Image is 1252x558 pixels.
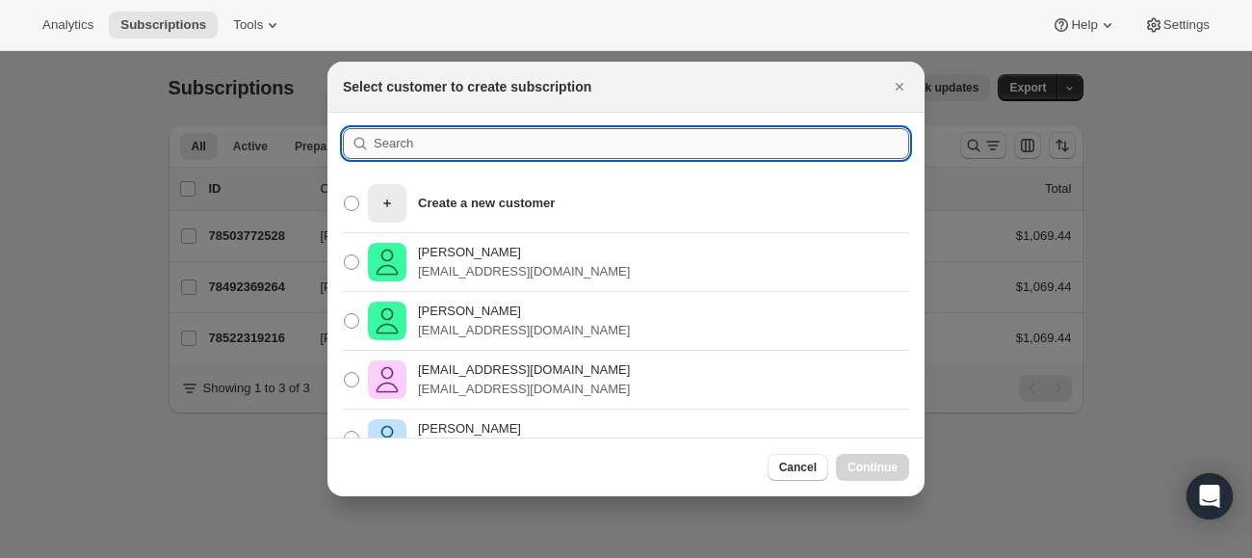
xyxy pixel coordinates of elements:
[1133,12,1221,39] button: Settings
[418,302,630,321] p: [PERSON_NAME]
[374,128,909,159] input: Search
[233,17,263,33] span: Tools
[779,460,817,475] span: Cancel
[418,321,630,340] p: [EMAIL_ADDRESS][DOMAIN_NAME]
[418,243,630,262] p: [PERSON_NAME]
[418,419,630,438] p: [PERSON_NAME]
[418,360,630,380] p: [EMAIL_ADDRESS][DOMAIN_NAME]
[31,12,105,39] button: Analytics
[120,17,206,33] span: Subscriptions
[768,454,828,481] button: Cancel
[42,17,93,33] span: Analytics
[418,380,630,399] p: [EMAIL_ADDRESS][DOMAIN_NAME]
[1071,17,1097,33] span: Help
[1040,12,1128,39] button: Help
[1163,17,1210,33] span: Settings
[343,77,591,96] h2: Select customer to create subscription
[222,12,294,39] button: Tools
[418,194,555,213] p: Create a new customer
[1187,473,1233,519] div: Open Intercom Messenger
[418,262,630,281] p: [EMAIL_ADDRESS][DOMAIN_NAME]
[109,12,218,39] button: Subscriptions
[886,73,913,100] button: Close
